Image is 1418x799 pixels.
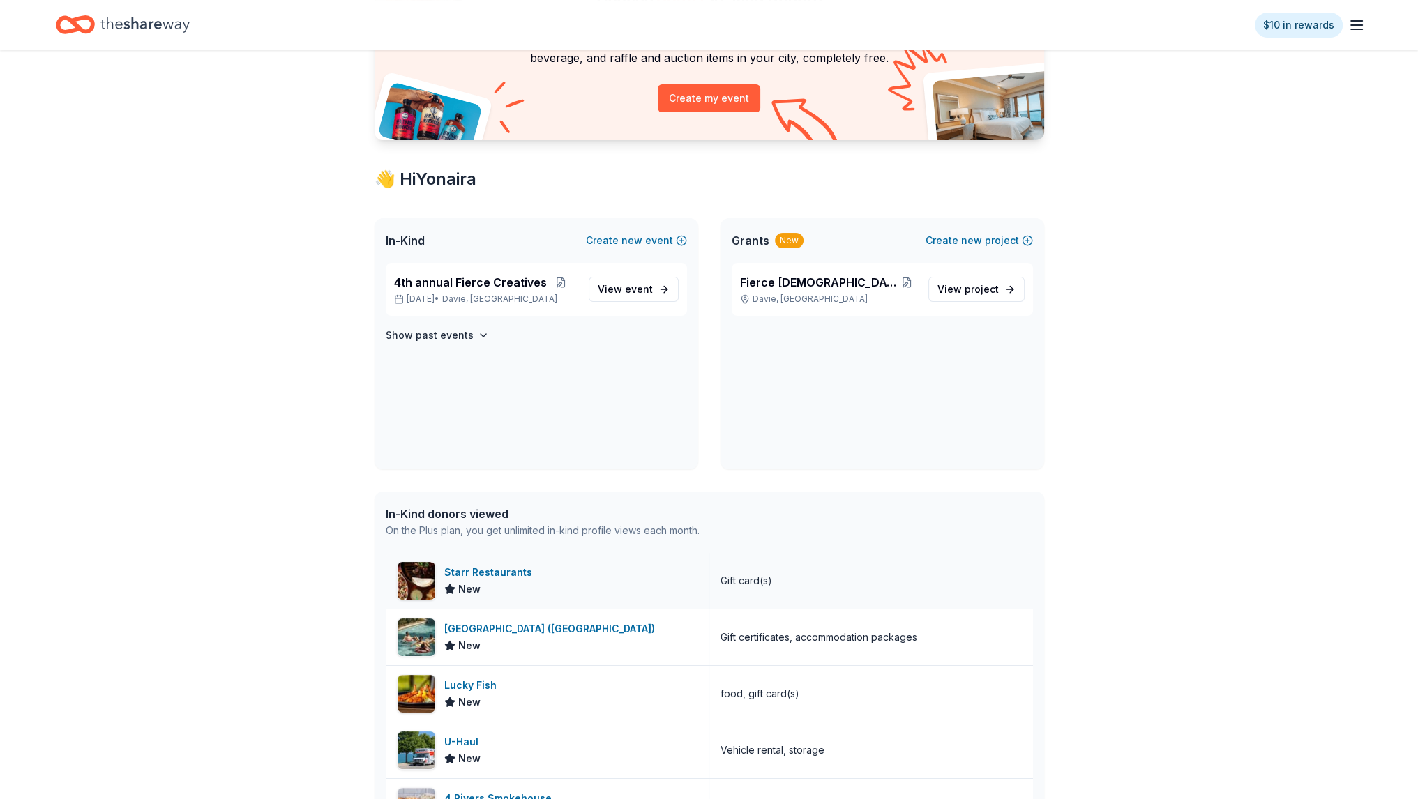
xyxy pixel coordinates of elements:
[721,742,824,759] div: Vehicle rental, storage
[375,168,1044,190] div: 👋 Hi Yonaira
[398,675,435,713] img: Image for Lucky Fish
[1255,13,1343,38] a: $10 in rewards
[386,327,489,344] button: Show past events
[386,505,700,522] div: In-Kind donors viewed
[56,8,190,41] a: Home
[621,232,642,249] span: new
[458,581,481,598] span: New
[598,281,653,298] span: View
[458,694,481,710] span: New
[926,232,1033,249] button: Createnewproject
[442,294,557,305] span: Davie, [GEOGRAPHIC_DATA]
[458,637,481,654] span: New
[586,232,687,249] button: Createnewevent
[394,294,578,305] p: [DATE] •
[625,283,653,295] span: event
[398,562,435,600] img: Image for Starr Restaurants
[965,283,999,295] span: project
[394,274,547,291] span: 4th annual Fierce Creatives
[771,98,841,151] img: Curvy arrow
[458,750,481,767] span: New
[721,572,772,589] div: Gift card(s)
[740,274,898,291] span: Fierce [DEMOGRAPHIC_DATA] Nonprofit
[740,294,917,305] p: Davie, [GEOGRAPHIC_DATA]
[589,277,679,302] a: View event
[386,522,700,539] div: On the Plus plan, you get unlimited in-kind profile views each month.
[928,277,1025,302] a: View project
[937,281,999,298] span: View
[444,621,661,637] div: [GEOGRAPHIC_DATA] ([GEOGRAPHIC_DATA])
[386,232,425,249] span: In-Kind
[732,232,769,249] span: Grants
[658,84,760,112] button: Create my event
[398,731,435,769] img: Image for U-Haul
[398,618,435,656] img: Image for Four Seasons Resort (Orlando)
[444,677,502,694] div: Lucky Fish
[444,733,484,750] div: U-Haul
[961,232,982,249] span: new
[386,327,474,344] h4: Show past events
[775,233,804,248] div: New
[721,629,917,646] div: Gift certificates, accommodation packages
[444,564,538,581] div: Starr Restaurants
[721,685,799,702] div: food, gift card(s)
